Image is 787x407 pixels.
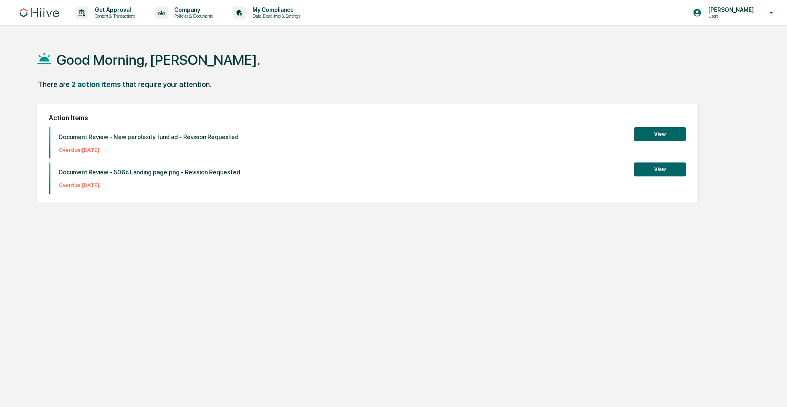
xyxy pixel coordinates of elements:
img: logo [20,8,59,17]
p: Users [702,13,758,19]
p: Document Review - New perplexity fund ad - Revision Requested [59,133,239,141]
p: Content & Transactions [88,13,139,19]
p: Get Approval [88,7,139,13]
p: Overdue: [DATE] [59,182,240,188]
p: Overdue: [DATE] [59,147,239,153]
button: View [634,162,686,176]
p: [PERSON_NAME] [702,7,758,13]
p: My Compliance [246,7,304,13]
a: View [634,130,686,137]
h2: Action Items [49,114,686,122]
a: View [634,165,686,173]
h1: Good Morning, [PERSON_NAME]. [57,52,260,68]
p: Policies & Documents [168,13,217,19]
p: Company [168,7,217,13]
p: Data, Deadlines & Settings [246,13,304,19]
div: that require your attention. [123,80,212,89]
div: There are [38,80,70,89]
button: View [634,127,686,141]
div: 2 action items [71,80,121,89]
p: Document Review - 506c Landing page.png - Revision Requested [59,169,240,176]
